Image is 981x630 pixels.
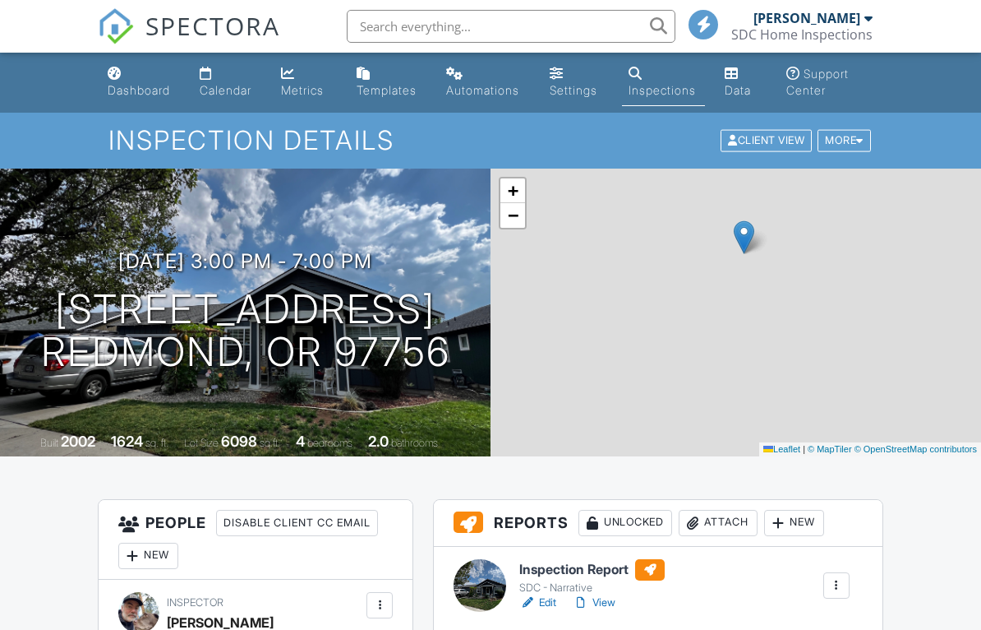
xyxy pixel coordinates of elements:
[347,10,675,43] input: Search everything...
[40,437,58,449] span: Built
[118,250,372,272] h3: [DATE] 3:00 pm - 7:00 pm
[307,437,352,449] span: bedrooms
[274,59,336,106] a: Metrics
[508,180,518,201] span: +
[99,500,412,580] h3: People
[221,433,257,450] div: 6098
[622,59,705,106] a: Inspections
[679,510,758,536] div: Attach
[764,510,824,536] div: New
[368,433,389,450] div: 2.0
[500,203,525,228] a: Zoom out
[108,126,873,155] h1: Inspection Details
[296,433,305,450] div: 4
[519,559,665,581] h6: Inspection Report
[519,581,665,595] div: SDC - Narrative
[519,595,556,611] a: Edit
[786,67,849,97] div: Support Center
[500,178,525,203] a: Zoom in
[734,220,754,254] img: Marker
[854,444,977,454] a: © OpenStreetMap contributors
[731,26,873,43] div: SDC Home Inspections
[101,59,180,106] a: Dashboard
[281,83,324,97] div: Metrics
[808,444,852,454] a: © MapTiler
[573,595,615,611] a: View
[118,543,178,569] div: New
[434,500,882,547] h3: Reports
[145,8,280,43] span: SPECTORA
[519,559,665,595] a: Inspection Report SDC - Narrative
[817,130,871,152] div: More
[200,83,251,97] div: Calendar
[391,437,438,449] span: bathrooms
[440,59,530,106] a: Automations (Basic)
[719,133,816,146] a: Client View
[803,444,805,454] span: |
[543,59,609,106] a: Settings
[578,510,672,536] div: Unlocked
[184,437,219,449] span: Lot Size
[357,83,417,97] div: Templates
[145,437,168,449] span: sq. ft.
[260,437,280,449] span: sq.ft.
[41,288,450,375] h1: [STREET_ADDRESS] Redmond, OR 97756
[98,8,134,44] img: The Best Home Inspection Software - Spectora
[780,59,880,106] a: Support Center
[718,59,766,106] a: Data
[350,59,426,106] a: Templates
[216,510,378,536] div: Disable Client CC Email
[721,130,812,152] div: Client View
[193,59,261,106] a: Calendar
[550,83,597,97] div: Settings
[167,596,223,609] span: Inspector
[61,433,95,450] div: 2002
[508,205,518,225] span: −
[753,10,860,26] div: [PERSON_NAME]
[446,83,519,97] div: Automations
[108,83,170,97] div: Dashboard
[111,433,143,450] div: 1624
[763,444,800,454] a: Leaflet
[98,22,280,57] a: SPECTORA
[725,83,751,97] div: Data
[629,83,696,97] div: Inspections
